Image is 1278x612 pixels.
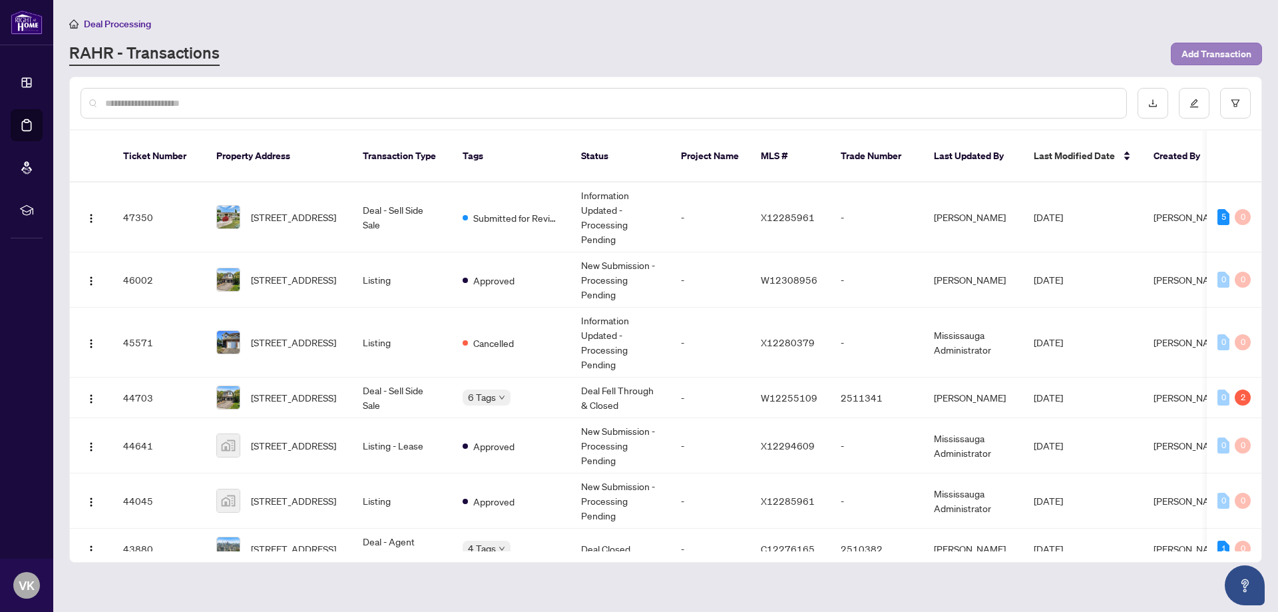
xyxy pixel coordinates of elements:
span: Approved [473,439,515,454]
span: VK [19,576,35,595]
img: thumbnail-img [217,331,240,354]
div: 0 [1235,541,1251,557]
span: [PERSON_NAME] [1154,392,1225,404]
th: Project Name [670,131,750,182]
span: X12285961 [761,211,815,223]
span: Cancelled [473,336,514,350]
td: Information Updated - Processing Pending [570,182,670,252]
td: 43880 [112,529,206,569]
span: [DATE] [1034,440,1063,452]
button: Open asap [1225,565,1265,605]
td: 2511341 [830,378,923,418]
span: [DATE] [1034,392,1063,404]
span: [STREET_ADDRESS] [251,541,336,556]
td: Deal - Sell Side Sale [352,182,452,252]
img: Logo [86,545,97,555]
td: - [670,182,750,252]
img: thumbnail-img [217,434,240,457]
img: logo [11,10,43,35]
td: - [830,473,923,529]
td: 47350 [112,182,206,252]
td: - [670,473,750,529]
span: down [499,545,505,552]
span: [DATE] [1034,274,1063,286]
td: Listing [352,473,452,529]
div: 0 [1235,493,1251,509]
td: 44703 [112,378,206,418]
td: New Submission - Processing Pending [570,473,670,529]
td: 44641 [112,418,206,473]
img: thumbnail-img [217,537,240,560]
div: 2 [1235,390,1251,406]
td: - [830,182,923,252]
span: [STREET_ADDRESS] [251,390,336,405]
button: Add Transaction [1171,43,1262,65]
td: Mississauga Administrator [923,473,1023,529]
td: - [670,378,750,418]
th: Property Address [206,131,352,182]
th: Tags [452,131,570,182]
td: - [670,529,750,569]
div: 0 [1235,209,1251,225]
span: [PERSON_NAME] [1154,211,1225,223]
span: [DATE] [1034,543,1063,555]
td: 2510382 [830,529,923,569]
td: Mississauga Administrator [923,418,1023,473]
td: Deal Closed [570,529,670,569]
span: 6 Tags [468,390,496,405]
span: [STREET_ADDRESS] [251,272,336,287]
button: Logo [81,387,102,408]
span: download [1148,99,1158,108]
button: Logo [81,269,102,290]
th: Transaction Type [352,131,452,182]
span: Deal Processing [84,18,151,30]
th: MLS # [750,131,830,182]
span: [STREET_ADDRESS] [251,335,336,350]
img: thumbnail-img [217,268,240,291]
td: - [830,252,923,308]
span: [PERSON_NAME] [1154,274,1225,286]
th: Trade Number [830,131,923,182]
td: Mississauga Administrator [923,308,1023,378]
span: Add Transaction [1181,43,1251,65]
span: [STREET_ADDRESS] [251,210,336,224]
td: - [830,418,923,473]
img: Logo [86,442,97,452]
a: RAHR - Transactions [69,42,220,66]
td: Listing [352,252,452,308]
th: Last Updated By [923,131,1023,182]
button: filter [1220,88,1251,119]
th: Status [570,131,670,182]
div: 0 [1235,272,1251,288]
span: Last Modified Date [1034,149,1115,163]
div: 0 [1235,334,1251,350]
img: thumbnail-img [217,489,240,512]
td: New Submission - Processing Pending [570,252,670,308]
img: Logo [86,394,97,404]
td: Deal - Agent Double End Lease [352,529,452,569]
th: Created By [1143,131,1223,182]
td: - [670,308,750,378]
td: [PERSON_NAME] [923,252,1023,308]
div: 0 [1217,390,1229,406]
div: 1 [1217,541,1229,557]
td: - [670,418,750,473]
span: [PERSON_NAME] [1154,543,1225,555]
span: [DATE] [1034,495,1063,507]
td: - [830,308,923,378]
button: download [1138,88,1168,119]
td: - [670,252,750,308]
div: 5 [1217,209,1229,225]
span: home [69,19,79,29]
span: X12294609 [761,440,815,452]
div: 0 [1217,493,1229,509]
img: thumbnail-img [217,206,240,228]
td: Information Updated - Processing Pending [570,308,670,378]
button: Logo [81,332,102,353]
td: 45571 [112,308,206,378]
td: [PERSON_NAME] [923,182,1023,252]
span: Submitted for Review [473,210,560,225]
span: X12285961 [761,495,815,507]
span: W12308956 [761,274,817,286]
button: Logo [81,206,102,228]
